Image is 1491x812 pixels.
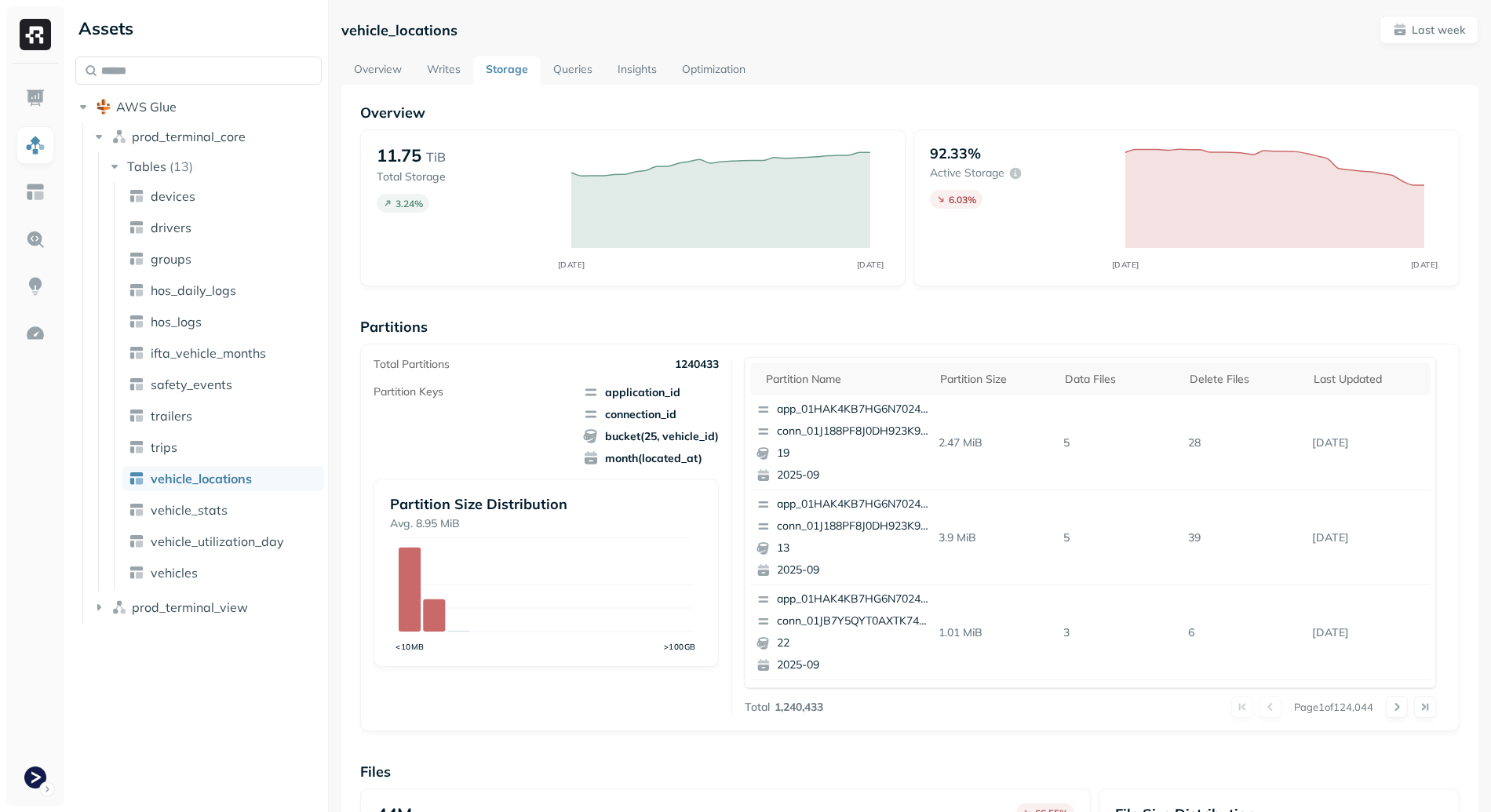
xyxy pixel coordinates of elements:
[151,345,266,361] span: ifta_vehicle_months
[374,384,443,399] p: Partition Keys
[151,533,284,549] span: vehicle_utilization_day
[25,276,46,297] img: Insights
[151,251,191,267] span: groups
[129,565,144,581] img: table
[777,402,929,417] p: app_01HAK4KB7HG6N7024210G3S8D5
[24,766,46,788] img: Terminal
[122,215,324,240] a: drivers
[777,541,929,556] p: 13
[390,516,702,531] p: Avg. 8.95 MiB
[675,357,719,372] p: 1240433
[766,372,925,387] div: Partition name
[129,408,144,424] img: table
[96,99,111,115] img: root
[75,94,322,119] button: AWS Glue
[20,19,51,50] img: Ryft
[1190,372,1299,387] div: Delete Files
[129,377,144,392] img: table
[122,340,324,366] a: ifta_vehicle_months
[745,700,770,715] p: Total
[122,372,324,397] a: safety_events
[583,384,719,400] span: application_id
[25,182,46,202] img: Asset Explorer
[777,519,929,534] p: conn_01J188PF8J0DH923K90VJ291CT
[129,533,144,549] img: table
[25,323,46,344] img: Optimization
[750,490,935,584] button: app_01HAK4KB7HG6N7024210G3S8D5conn_01J188PF8J0DH923K90VJ291CT132025-09
[1380,16,1478,44] button: Last week
[129,439,144,455] img: table
[132,599,248,615] span: prod_terminal_view
[932,619,1057,646] p: 1.01 MiB
[1057,619,1182,646] p: 3
[750,585,935,679] button: app_01HAK4KB7HG6N7024210G3S8D5conn_01JB7Y5QYT0AXTK74T3GKNREFB222025-09
[390,495,702,513] p: Partition Size Distribution
[932,524,1057,552] p: 3.9 MiB
[775,700,823,715] p: 1,240,433
[777,563,929,578] p: 2025-09
[1182,619,1307,646] p: 6
[669,56,758,85] a: Optimization
[129,251,144,267] img: table
[129,282,144,298] img: table
[377,144,421,166] p: 11.75
[663,642,695,652] tspan: >100GB
[1182,429,1307,457] p: 28
[932,429,1057,457] p: 2.47 MiB
[151,471,252,486] span: vehicle_locations
[1314,372,1423,387] div: Last updated
[132,129,246,144] span: prod_terminal_core
[777,468,929,483] p: 2025-09
[170,158,193,174] p: ( 13 )
[151,408,192,424] span: trailers
[857,260,884,270] tspan: [DATE]
[25,88,46,108] img: Dashboard
[122,497,324,523] a: vehicle_stats
[777,424,929,439] p: conn_01J188PF8J0DH923K90VJ291CT
[750,680,935,774] button: app_01HAK4KB7HG6N7024210G3S8D5conn_01JB7Y5QYT0AXTK74T3GKNREFB202025-09
[75,16,322,41] div: Assets
[930,166,1004,180] p: Active storage
[1412,23,1465,38] p: Last week
[151,565,198,581] span: vehicles
[360,318,1460,336] p: Partitions
[122,560,324,585] a: vehicles
[583,428,719,444] span: bucket(25, vehicle_id)
[151,220,191,235] span: drivers
[777,592,929,607] p: app_01HAK4KB7HG6N7024210G3S8D5
[91,124,323,149] button: prod_terminal_core
[605,56,669,85] a: Insights
[151,502,228,518] span: vehicle_stats
[1306,429,1431,457] p: Sep 14, 2025
[1306,524,1431,552] p: Sep 14, 2025
[111,129,127,144] img: namespace
[360,104,1460,122] p: Overview
[360,763,1460,781] p: Files
[777,497,929,512] p: app_01HAK4KB7HG6N7024210G3S8D5
[127,158,166,174] span: Tables
[473,56,541,85] a: Storage
[940,372,1049,387] div: Partition size
[374,357,450,372] p: Total Partitions
[949,194,976,206] p: 6.03 %
[1294,700,1373,714] p: Page 1 of 124,044
[777,446,929,461] p: 19
[1306,619,1431,646] p: Sep 14, 2025
[377,169,556,184] p: Total Storage
[558,260,585,270] tspan: [DATE]
[122,184,324,209] a: devices
[426,147,446,166] p: TiB
[151,314,202,330] span: hos_logs
[91,595,323,620] button: prod_terminal_view
[116,99,177,115] span: AWS Glue
[930,144,981,162] p: 92.33%
[122,403,324,428] a: trailers
[122,278,324,303] a: hos_daily_logs
[1057,429,1182,457] p: 5
[777,614,929,629] p: conn_01JB7Y5QYT0AXTK74T3GKNREFB
[1057,524,1182,552] p: 5
[122,529,324,554] a: vehicle_utilization_day
[1065,372,1174,387] div: Data Files
[341,21,458,39] p: vehicle_locations
[129,188,144,204] img: table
